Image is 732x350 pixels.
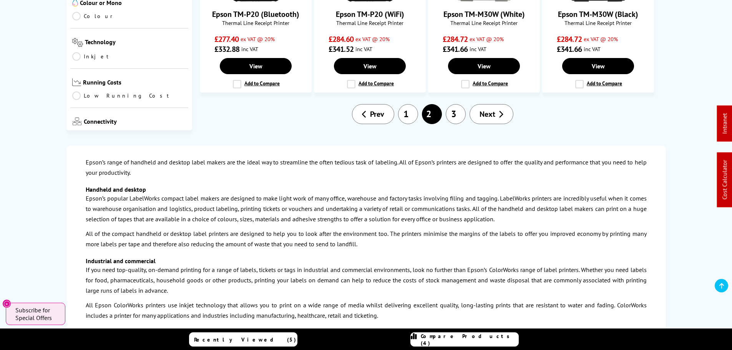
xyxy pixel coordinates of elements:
[86,157,647,178] p: Epson’s range of handheld and desktop label makers are the ideal way to streamline the often tedi...
[86,229,647,249] p: All of the compact handheld or desktop label printers are designed to help you to look after the ...
[214,34,239,44] span: £277.40
[443,9,525,19] a: Epson TM-M30W (White)
[329,34,354,44] span: £284.60
[421,333,518,347] span: Compare Products (4)
[562,58,634,74] a: View
[370,109,384,119] span: Prev
[575,80,622,88] label: Add to Compare
[241,45,258,53] span: inc VAT
[355,35,390,43] span: ex VAT @ 20%
[446,104,466,124] a: 3
[194,336,296,343] span: Recently Viewed (5)
[233,80,280,88] label: Add to Compare
[15,306,58,322] span: Subscribe for Special Offers
[214,44,239,54] span: £332.88
[557,34,582,44] span: £284.72
[2,299,11,308] button: Close
[480,109,495,119] span: Next
[318,19,422,27] span: Thermal Line Receipt Printer
[352,104,394,124] a: Prev
[241,35,275,43] span: ex VAT @ 20%
[220,58,291,74] a: View
[204,19,307,27] span: Thermal Line Receipt Printer
[470,35,504,43] span: ex VAT @ 20%
[72,91,187,100] a: Low Running Cost
[461,80,508,88] label: Add to Compare
[86,186,647,193] h3: Handheld and desktop
[432,19,536,27] span: Thermal Line Receipt Printer
[410,332,519,347] a: Compare Products (4)
[72,12,129,20] a: Colour
[355,45,372,53] span: inc VAT
[85,38,186,48] span: Technology
[336,9,404,19] a: Epson TM-P20 (WiFi)
[443,34,468,44] span: £284.72
[470,104,513,124] a: Next
[558,9,638,19] a: Epson TM-M30W (Black)
[546,19,650,27] span: Thermal Line Receipt Printer
[86,193,647,225] p: Epson’s popular LabelWorks compact label makers are designed to make light work of many office, w...
[347,80,394,88] label: Add to Compare
[443,44,468,54] span: £341.66
[584,45,601,53] span: inc VAT
[72,118,82,125] img: Connectivity
[448,58,520,74] a: View
[584,35,618,43] span: ex VAT @ 20%
[86,300,647,321] p: All Epson ColorWorks printers use inkjet technology that allows you to print on a wide range of m...
[189,332,297,347] a: Recently Viewed (5)
[334,58,405,74] a: View
[398,104,418,124] a: 1
[329,44,354,54] span: £341.52
[86,265,647,296] p: If you need top-quality, on-demand printing for a range of labels, tickets or tags in industrial ...
[470,45,486,53] span: inc VAT
[83,78,186,88] span: Running Costs
[84,118,187,127] span: Connectivity
[72,52,129,61] a: Inkjet
[72,78,81,86] img: Running Costs
[72,38,83,47] img: Technology
[212,9,299,19] a: Epson TM-P20 (Bluetooth)
[557,44,582,54] span: £341.66
[721,113,729,134] a: Intranet
[86,257,647,265] h3: Industrial and commercial
[721,160,729,200] a: Cost Calculator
